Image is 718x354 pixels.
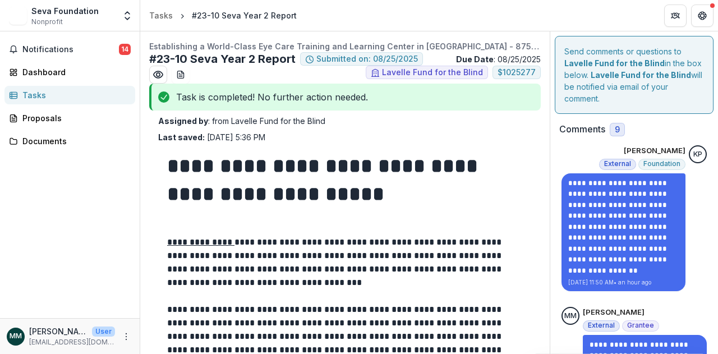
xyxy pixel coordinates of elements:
[4,132,135,150] a: Documents
[693,151,702,158] div: Khanh Phan
[149,40,541,52] p: Establishing a World-Class Eye Care Training and Learning Center in [GEOGRAPHIC_DATA] - 87560551
[591,70,691,80] strong: Lavelle Fund for the Blind
[615,125,620,135] span: 9
[691,4,714,27] button: Get Help
[22,89,126,101] div: Tasks
[627,321,654,329] span: Grantee
[498,68,536,77] span: $ 1025277
[22,135,126,147] div: Documents
[145,7,301,24] nav: breadcrumb
[4,63,135,81] a: Dashboard
[568,278,679,287] p: [DATE] 11:50 AM • an hour ago
[4,109,135,127] a: Proposals
[624,145,685,157] p: [PERSON_NAME]
[31,17,63,27] span: Nonprofit
[564,312,577,320] div: Margo Mays
[583,307,645,318] p: [PERSON_NAME]
[31,5,99,17] div: Seva Foundation
[92,327,115,337] p: User
[29,337,115,347] p: [EMAIL_ADDRESS][DOMAIN_NAME]
[9,7,27,25] img: Seva Foundation
[29,325,88,337] p: [PERSON_NAME]
[643,160,680,168] span: Foundation
[22,45,119,54] span: Notifications
[119,330,133,343] button: More
[555,36,714,114] div: Send comments or questions to in the box below. will be notified via email of your comment.
[456,53,541,65] p: : 08/25/2025
[22,66,126,78] div: Dashboard
[4,40,135,58] button: Notifications14
[22,112,126,124] div: Proposals
[158,116,208,126] strong: Assigned by
[149,10,173,21] div: Tasks
[149,66,167,84] button: Preview 0f5e9aed-bc7e-4fb1-b3cf-32ca6814624f.pdf
[10,333,22,340] div: Margo Mays
[149,52,296,66] h2: #23-10 Seva Year 2 Report
[604,160,631,168] span: External
[119,4,135,27] button: Open entity switcher
[172,66,190,84] button: download-word-button
[382,68,483,77] span: Lavelle Fund for the Blind
[316,54,418,64] span: Submitted on: 08/25/2025
[664,4,687,27] button: Partners
[564,58,665,68] strong: Lavelle Fund for the Blind
[456,54,494,64] strong: Due Date
[149,84,541,111] div: Task is completed! No further action needed.
[119,44,131,55] span: 14
[4,86,135,104] a: Tasks
[192,10,297,21] div: #23-10 Seva Year 2 Report
[588,321,615,329] span: External
[158,131,265,143] p: [DATE] 5:36 PM
[145,7,177,24] a: Tasks
[158,132,205,142] strong: Last saved:
[559,124,605,135] h2: Comments
[158,115,532,127] p: : from Lavelle Fund for the Blind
